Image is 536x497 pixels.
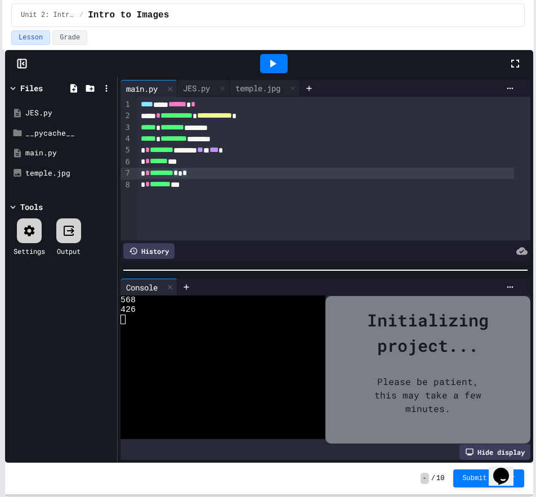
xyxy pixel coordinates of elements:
[459,444,530,460] div: Hide display
[120,133,132,145] div: 4
[88,8,169,22] span: Intro to Images
[337,307,519,358] div: Initializing project...
[79,11,83,20] span: /
[20,82,43,94] div: Files
[177,80,230,97] div: JES.py
[25,108,113,119] div: JES.py
[120,279,177,295] div: Console
[120,168,132,179] div: 7
[120,156,132,168] div: 6
[120,99,132,110] div: 1
[462,474,515,483] span: Submit Answer
[120,281,163,293] div: Console
[120,110,132,122] div: 2
[123,243,175,259] div: History
[453,469,524,487] button: Submit Answer
[25,147,113,159] div: main.py
[120,295,136,305] span: 568
[52,30,87,45] button: Grade
[421,473,429,484] span: -
[120,80,177,97] div: main.py
[436,474,444,483] span: 10
[230,80,300,97] div: temple.jpg
[177,82,216,94] div: JES.py
[25,128,113,139] div: __pycache__
[337,358,519,432] div: Please be patient, this may take a few minutes.
[120,83,163,95] div: main.py
[20,201,43,213] div: Tools
[25,168,113,179] div: temple.jpg
[11,30,50,45] button: Lesson
[230,82,286,94] div: temple.jpg
[21,11,75,20] span: Unit 2: Intro to Python
[120,180,132,191] div: 8
[431,474,435,483] span: /
[489,452,525,486] iframe: chat widget
[120,305,136,315] span: 426
[120,145,132,156] div: 5
[14,246,45,256] div: Settings
[120,122,132,133] div: 3
[57,246,81,256] div: Output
